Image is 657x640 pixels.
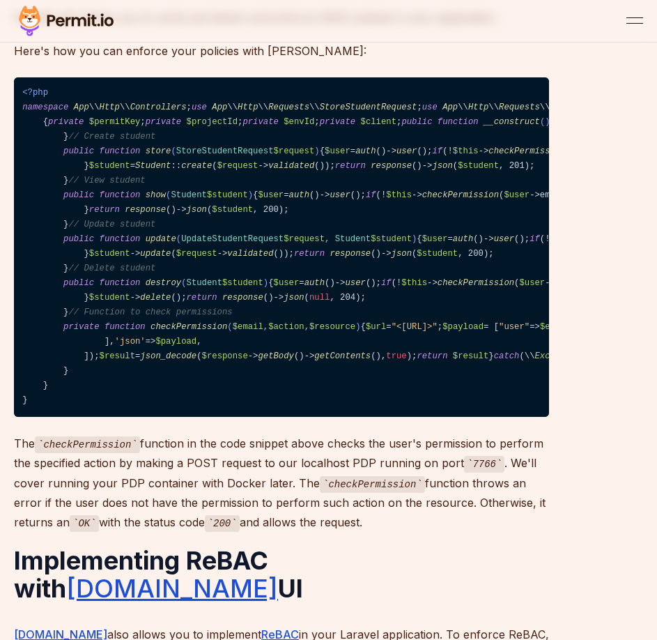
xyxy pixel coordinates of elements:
span: public [63,234,94,244]
span: $envId [284,117,314,127]
span: Student [171,190,247,200]
span: $email [233,322,263,332]
span: $user [274,278,300,288]
span: $student [89,249,130,259]
span: public [63,190,94,200]
span: private [320,117,355,127]
code: \\ \\ ; \\ \\ \\ ; \\ \\ \\ ; \\ \\ ; \\ ; \\ \\ ; { ; ; ; ; { ->permitKey = ( ); ->projectId = (... [14,77,549,417]
code: 200 [205,515,240,532]
span: json_decode [140,351,196,361]
span: validated [268,161,314,171]
span: null [309,293,330,303]
span: json [432,161,452,171]
span: // Function to check permissions [68,307,232,317]
span: checkPermission [150,322,227,332]
span: json [187,205,207,215]
span: // Delete student [68,264,155,273]
span: StoreStudentRequest [320,102,417,112]
span: user [396,146,417,156]
span: $resource [309,322,355,332]
span: return [335,161,366,171]
span: Http [238,102,258,112]
span: ( ) [100,190,254,200]
span: $payload [442,322,484,332]
span: json [392,249,412,259]
span: return [417,351,447,361]
span: public [63,146,94,156]
a: [DOMAIN_NAME] [66,573,278,604]
h1: Implementing ReBAC with UI [14,547,549,602]
span: function [438,117,479,127]
span: ( ) [100,278,269,288]
span: $request [176,249,217,259]
span: $user [504,190,530,200]
span: true [386,351,406,361]
span: <?php [22,88,48,98]
span: $url [366,322,386,332]
span: Exception [535,351,581,361]
span: return [89,205,120,215]
span: App [212,102,227,112]
span: function [100,190,141,200]
span: $user [519,278,545,288]
span: response [125,205,166,215]
span: Requests [268,102,309,112]
span: // Update student [68,220,155,229]
span: delete [140,293,171,303]
span: $this [386,190,412,200]
span: checkPermission [488,146,565,156]
span: $action [268,322,304,332]
span: return [187,293,217,303]
span: $result [100,351,135,361]
span: $student [417,249,458,259]
span: $permitKey [89,117,141,127]
span: public [401,117,432,127]
span: Http [468,102,488,112]
span: if [381,278,392,288]
span: $student [89,161,130,171]
span: ( ) [438,117,550,127]
code: checkPermission [320,476,425,493]
span: update [146,234,176,244]
span: "user" [499,322,530,332]
code: 7766 [464,456,504,473]
span: use [422,102,438,112]
code: checkPermission [35,436,140,453]
span: $result [453,351,488,361]
span: Requests [499,102,540,112]
span: Http [100,102,120,112]
span: if [530,234,540,244]
span: update [140,249,171,259]
span: Student [135,161,171,171]
span: private [63,322,99,332]
span: use [192,102,207,112]
span: catch [494,351,520,361]
span: $client [361,117,396,127]
span: user [494,234,514,244]
span: $request [217,161,258,171]
span: , , [233,322,355,332]
span: function [105,322,146,332]
span: validated [227,249,273,259]
span: private [48,117,84,127]
span: $payload [155,337,196,346]
span: $student [207,190,248,200]
span: function [100,146,141,156]
span: Student [187,278,263,288]
span: json [284,293,304,303]
span: return [294,249,325,259]
span: user [345,278,365,288]
span: 'json' [115,337,146,346]
span: $email [540,322,571,332]
span: if [366,190,376,200]
span: // View student [68,176,145,185]
span: user [330,190,350,200]
span: $student [458,161,499,171]
span: if [432,146,442,156]
span: function [100,278,141,288]
span: Controllers [130,102,187,112]
span: $student [371,234,412,244]
span: response [222,293,263,303]
span: $this [401,278,427,288]
span: $projectId [187,117,238,127]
